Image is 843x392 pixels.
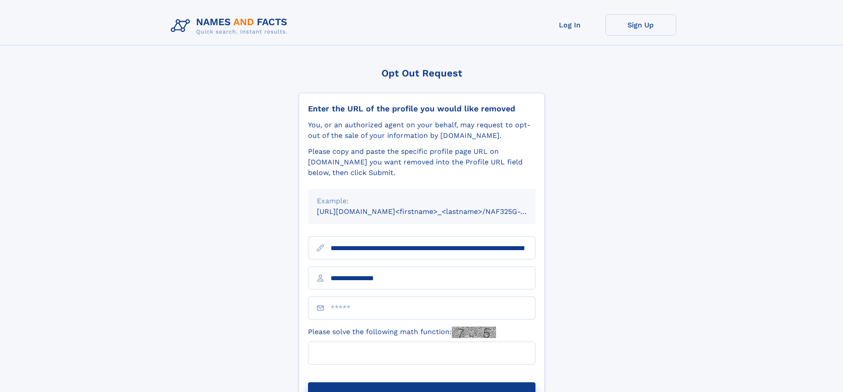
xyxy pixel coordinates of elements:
[308,146,535,178] div: Please copy and paste the specific profile page URL on [DOMAIN_NAME] you want removed into the Pr...
[308,104,535,114] div: Enter the URL of the profile you would like removed
[605,14,676,36] a: Sign Up
[535,14,605,36] a: Log In
[317,207,552,216] small: [URL][DOMAIN_NAME]<firstname>_<lastname>/NAF325G-xxxxxxxx
[308,327,496,338] label: Please solve the following math function:
[167,14,295,38] img: Logo Names and Facts
[299,68,545,79] div: Opt Out Request
[308,120,535,141] div: You, or an authorized agent on your behalf, may request to opt-out of the sale of your informatio...
[317,196,527,206] div: Example:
